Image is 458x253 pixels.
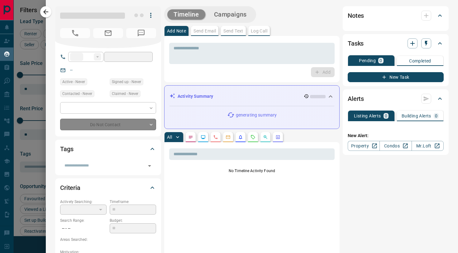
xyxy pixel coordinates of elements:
svg: Notes [188,135,193,140]
div: Criteria [60,180,156,195]
div: Tags [60,141,156,156]
p: Building Alerts [402,114,431,118]
svg: Opportunities [263,135,268,140]
svg: Requests [250,135,255,140]
h2: Criteria [60,183,80,193]
p: No Timeline Activity Found [169,168,335,174]
p: -- - -- [60,223,107,234]
a: -- [70,67,73,72]
div: Alerts [348,91,444,106]
span: No Email [93,28,123,38]
span: No Number [126,28,156,38]
button: New Task [348,72,444,82]
h2: Tasks [348,38,364,48]
p: All [167,135,172,139]
button: Campaigns [208,9,253,20]
p: Search Range: [60,218,107,223]
p: 0 [435,114,437,118]
span: Active - Never [62,79,85,85]
p: Completed [409,59,431,63]
h2: Alerts [348,94,364,104]
a: Condos [379,141,412,151]
div: Activity Summary [169,91,334,102]
h2: Tags [60,144,73,154]
div: Notes [348,8,444,23]
span: No Number [60,28,90,38]
p: Listing Alerts [354,114,381,118]
p: Add Note [167,29,186,33]
p: 0 [385,114,387,118]
p: New Alert: [348,132,444,139]
svg: Listing Alerts [238,135,243,140]
svg: Agent Actions [275,135,280,140]
a: Mr.Loft [412,141,444,151]
p: Timeframe: [110,199,156,205]
p: Actively Searching: [60,199,107,205]
div: Tasks [348,36,444,51]
p: 0 [379,58,382,63]
span: Contacted - Never [62,91,92,97]
svg: Lead Browsing Activity [201,135,206,140]
p: generating summary [236,112,277,118]
span: Claimed - Never [112,91,138,97]
svg: Emails [226,135,231,140]
div: Do Not Contact [60,119,156,130]
p: Budget: [110,218,156,223]
button: Timeline [167,9,205,20]
p: Areas Searched: [60,237,156,242]
p: Activity Summary [178,93,213,100]
p: Pending [359,58,376,63]
svg: Calls [213,135,218,140]
h2: Notes [348,11,364,21]
a: Property [348,141,380,151]
button: Open [145,161,154,170]
span: Signed up - Never [112,79,141,85]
